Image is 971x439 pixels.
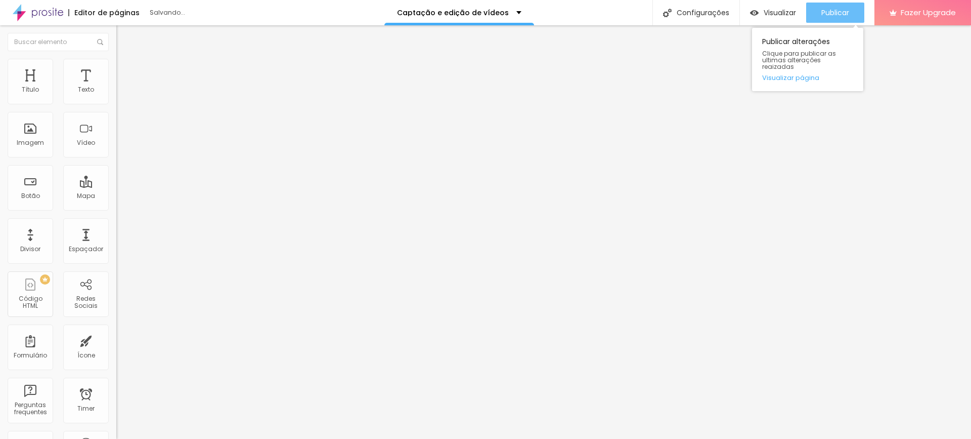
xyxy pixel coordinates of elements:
[750,9,759,17] img: view-1.svg
[17,139,44,146] div: Imagem
[97,39,103,45] img: Icone
[77,352,95,359] div: Ícone
[762,74,853,81] a: Visualizar página
[20,246,40,253] div: Divisor
[150,10,266,16] div: Salvando...
[69,246,103,253] div: Espaçador
[77,405,95,412] div: Timer
[21,192,40,199] div: Botão
[10,402,50,416] div: Perguntas frequentes
[116,25,971,439] iframe: Editor
[68,9,140,16] div: Editor de páginas
[821,9,849,17] span: Publicar
[663,9,672,17] img: Icone
[740,3,806,23] button: Visualizar
[901,8,956,17] span: Fazer Upgrade
[806,3,864,23] button: Publicar
[397,9,509,16] p: Captação e edição de vídeos
[10,295,50,310] div: Código HTML
[22,86,39,93] div: Título
[8,33,109,51] input: Buscar elemento
[78,86,94,93] div: Texto
[752,28,863,91] div: Publicar alterações
[14,352,47,359] div: Formulário
[77,192,95,199] div: Mapa
[762,50,853,70] span: Clique para publicar as ultimas alterações reaizadas
[66,295,106,310] div: Redes Sociais
[77,139,95,146] div: Vídeo
[764,9,796,17] span: Visualizar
